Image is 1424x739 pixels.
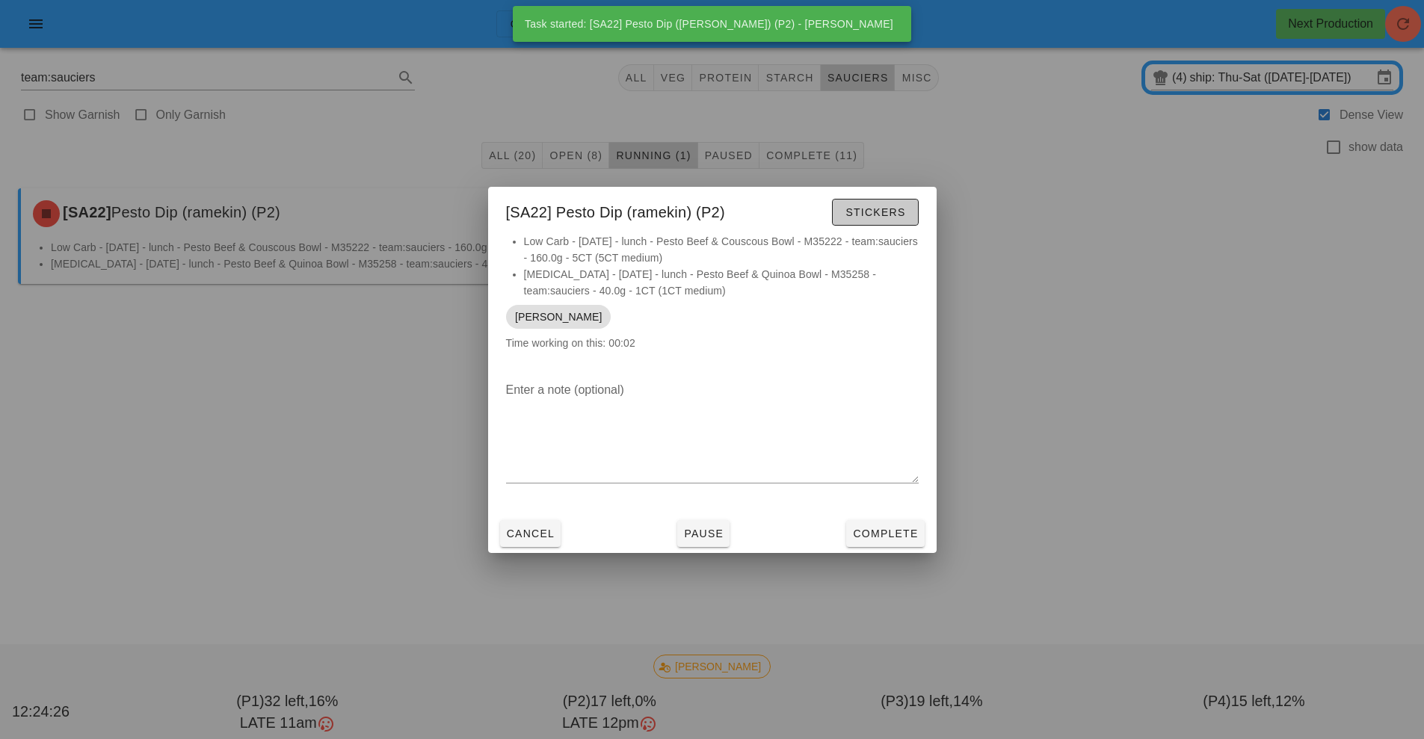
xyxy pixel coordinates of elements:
[524,266,919,299] li: [MEDICAL_DATA] - [DATE] - lunch - Pesto Beef & Quinoa Bowl - M35258 - team:sauciers - 40.0g - 1CT...
[852,528,918,539] span: Complete
[524,233,919,266] li: Low Carb - [DATE] - lunch - Pesto Beef & Couscous Bowl - M35222 - team:sauciers - 160.0g - 5CT (5...
[832,199,918,226] button: Stickers
[845,206,905,218] span: Stickers
[677,520,730,547] button: Pause
[846,520,924,547] button: Complete
[488,187,937,233] div: [SA22] Pesto Dip (ramekin) (P2)
[488,233,937,366] div: Time working on this: 00:02
[506,528,555,539] span: Cancel
[683,528,724,539] span: Pause
[500,520,561,547] button: Cancel
[515,305,602,329] span: [PERSON_NAME]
